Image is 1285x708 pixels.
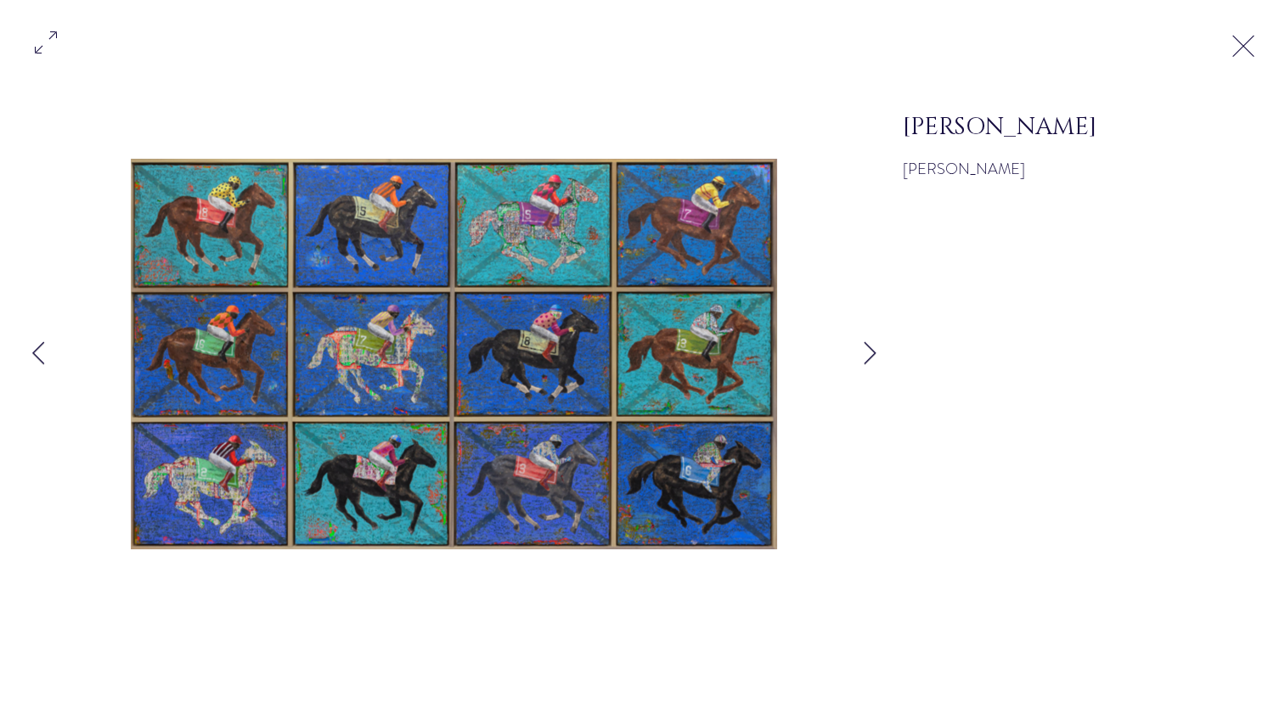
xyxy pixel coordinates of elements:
[903,110,1183,143] h1: [PERSON_NAME]
[17,333,59,375] button: Previous Item
[1227,25,1260,63] button: Exit expand mode
[30,22,62,59] button: Open in fullscreen
[848,333,891,375] button: Next Item
[903,159,1183,180] div: [PERSON_NAME]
